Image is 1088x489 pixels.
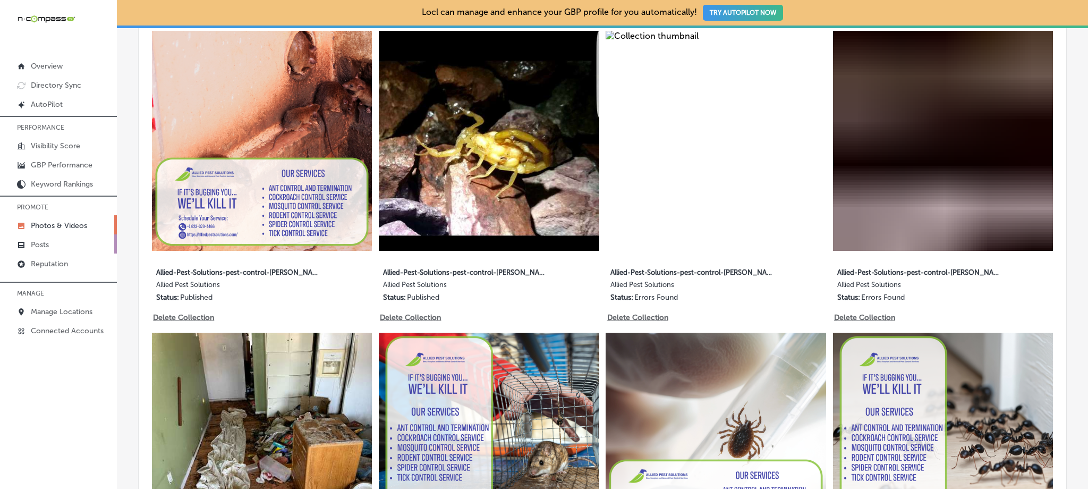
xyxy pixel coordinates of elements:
[156,293,179,302] p: Status:
[383,281,546,293] label: Allied Pest Solutions
[152,31,372,251] img: Collection thumbnail
[607,313,667,322] p: Delete Collection
[180,293,212,302] p: Published
[31,326,104,335] p: Connected Accounts
[837,262,1000,281] label: Allied-Pest-Solutions-pest-control-[PERSON_NAME]-az
[383,262,546,281] label: Allied-Pest-Solutions-pest-control-[PERSON_NAME]-az
[31,307,92,316] p: Manage Locations
[833,31,1053,251] img: Collection thumbnail
[861,293,905,302] p: Errors Found
[610,293,633,302] p: Status:
[379,31,599,251] img: Collection thumbnail
[837,293,860,302] p: Status:
[31,180,93,189] p: Keyword Rankings
[837,281,1000,293] label: Allied Pest Solutions
[31,81,81,90] p: Directory Sync
[31,259,68,268] p: Reputation
[153,313,213,322] p: Delete Collection
[156,281,319,293] label: Allied Pest Solutions
[610,262,773,281] label: Allied-Pest-Solutions-pest-control-[PERSON_NAME]-az
[31,161,92,170] p: GBP Performance
[380,313,440,322] p: Delete Collection
[31,62,63,71] p: Overview
[407,293,439,302] p: Published
[31,240,49,249] p: Posts
[834,313,894,322] p: Delete Collection
[17,14,75,24] img: 660ab0bf-5cc7-4cb8-ba1c-48b5ae0f18e60NCTV_CLogo_TV_Black_-500x88.png
[606,31,826,251] img: Collection thumbnail
[31,100,63,109] p: AutoPilot
[156,262,319,281] label: Allied-Pest-Solutions-pest-control-[PERSON_NAME]-az
[610,281,773,293] label: Allied Pest Solutions
[31,221,87,230] p: Photos & Videos
[703,5,783,21] button: TRY AUTOPILOT NOW
[31,141,80,150] p: Visibility Score
[634,293,678,302] p: Errors Found
[383,293,406,302] p: Status:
